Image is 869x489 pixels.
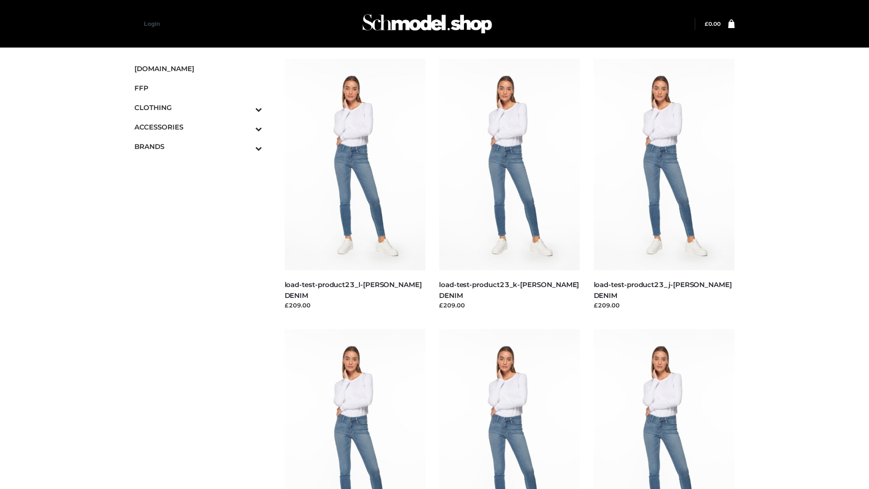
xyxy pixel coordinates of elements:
div: £209.00 [439,301,580,310]
span: FFP [134,83,262,93]
a: load-test-product23_k-[PERSON_NAME] DENIM [439,280,579,299]
a: load-test-product23_j-[PERSON_NAME] DENIM [594,280,732,299]
button: Toggle Submenu [230,98,262,117]
a: BRANDSToggle Submenu [134,137,262,156]
span: £ [705,20,708,27]
a: load-test-product23_l-[PERSON_NAME] DENIM [285,280,422,299]
img: Schmodel Admin 964 [359,6,495,42]
span: CLOTHING [134,102,262,113]
span: [DOMAIN_NAME] [134,63,262,74]
bdi: 0.00 [705,20,721,27]
a: FFP [134,78,262,98]
a: CLOTHINGToggle Submenu [134,98,262,117]
span: BRANDS [134,141,262,152]
a: [DOMAIN_NAME] [134,59,262,78]
div: £209.00 [285,301,426,310]
div: £209.00 [594,301,735,310]
span: ACCESSORIES [134,122,262,132]
a: ACCESSORIESToggle Submenu [134,117,262,137]
button: Toggle Submenu [230,117,262,137]
button: Toggle Submenu [230,137,262,156]
a: £0.00 [705,20,721,27]
a: Login [144,20,160,27]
